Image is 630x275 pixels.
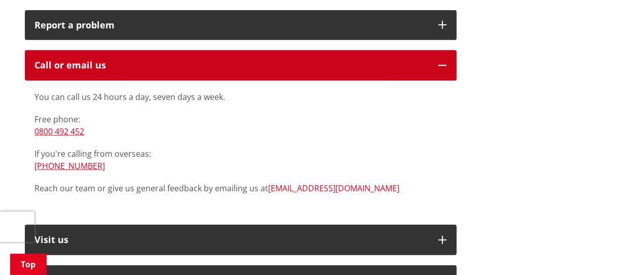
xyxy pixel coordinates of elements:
[35,60,428,71] div: Call or email us
[35,126,85,137] a: 0800 492 452
[25,225,457,255] button: Visit us
[35,182,447,194] p: Reach our team or give us general feedback by emailing us at
[35,91,447,103] p: You can call us 24 hours a day, seven days a week.
[10,254,47,275] a: Top
[269,183,400,194] a: [EMAIL_ADDRESS][DOMAIN_NAME]
[35,148,447,172] p: If you're calling from overseas:
[35,113,447,137] p: Free phone:
[35,20,428,30] p: Report a problem
[25,50,457,81] button: Call or email us
[25,10,457,41] button: Report a problem
[35,160,105,171] a: [PHONE_NUMBER]
[583,232,620,269] iframe: Messenger Launcher
[35,235,428,245] p: Visit us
